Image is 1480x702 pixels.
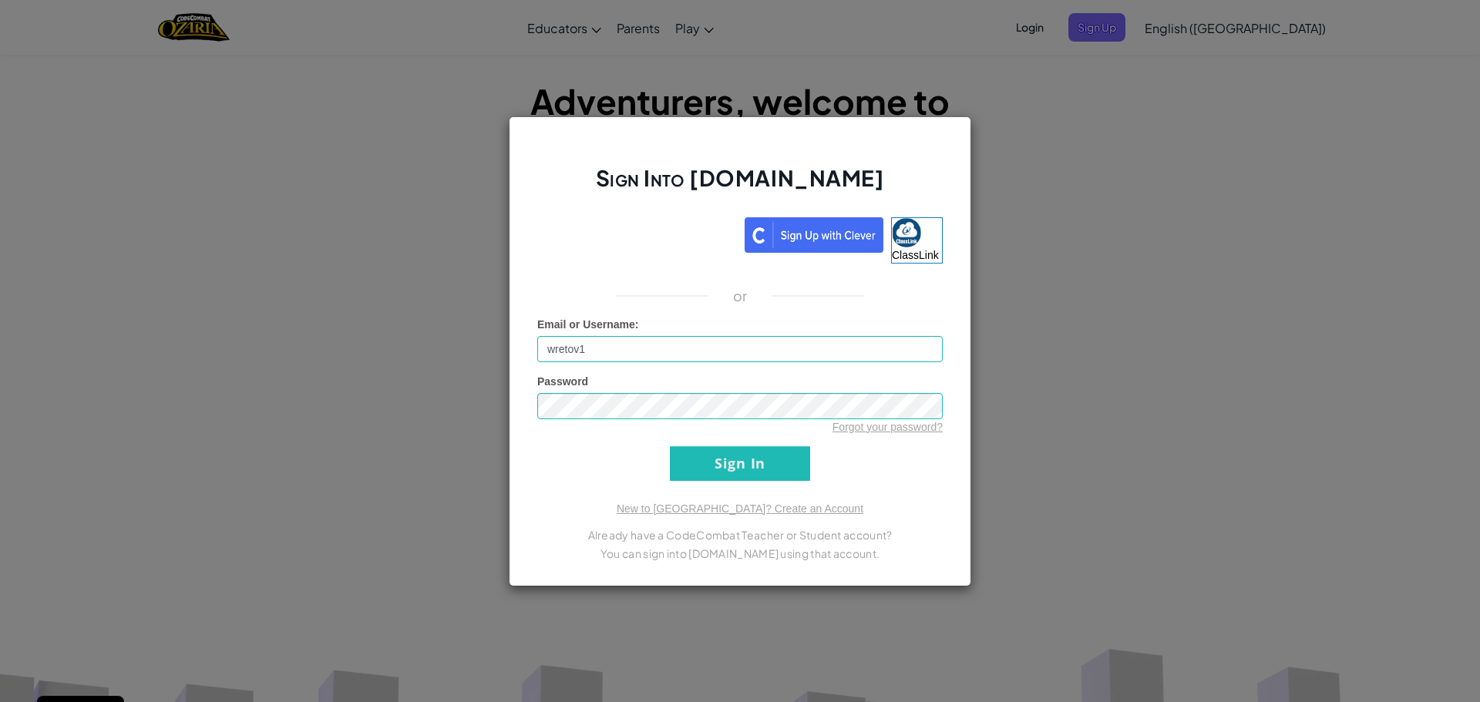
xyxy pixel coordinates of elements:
[832,421,943,433] a: Forgot your password?
[745,217,883,253] img: clever_sso_button@2x.png
[537,163,943,208] h2: Sign Into [DOMAIN_NAME]
[670,446,810,481] input: Sign In
[537,375,588,388] span: Password
[892,218,921,247] img: classlink-logo-small.png
[617,502,863,515] a: New to [GEOGRAPHIC_DATA]? Create an Account
[733,287,748,305] p: or
[537,318,635,331] span: Email or Username
[537,544,943,563] p: You can sign into [DOMAIN_NAME] using that account.
[530,216,745,250] iframe: Sign in with Google Button
[892,249,939,261] span: ClassLink
[537,526,943,544] p: Already have a CodeCombat Teacher or Student account?
[537,317,639,332] label: :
